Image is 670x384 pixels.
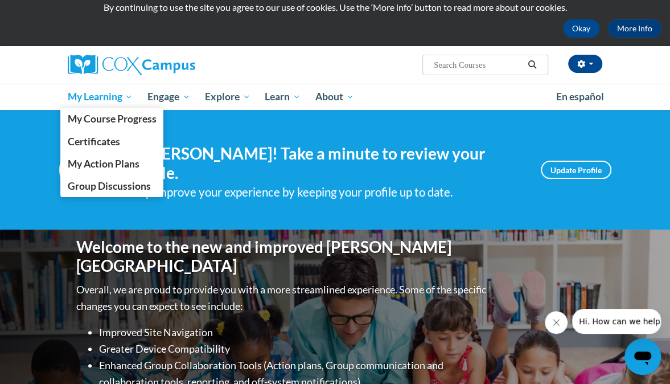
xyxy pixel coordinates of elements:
span: My Action Plans [67,158,139,170]
h1: Welcome to the new and improved [PERSON_NAME][GEOGRAPHIC_DATA] [76,238,489,276]
a: More Info [608,19,661,38]
a: My Learning [60,84,141,110]
span: En español [556,91,604,103]
button: Search [524,58,541,72]
h4: Hi [PERSON_NAME]! Take a minute to review your profile. [128,144,524,182]
p: By continuing to use the site you agree to our use of cookies. Use the ‘More info’ button to read... [9,1,661,14]
a: My Action Plans [60,153,164,175]
iframe: Close message [545,311,568,334]
span: Learn [265,90,301,104]
iframe: Button to launch messaging window [624,338,661,375]
a: Group Discussions [60,175,164,197]
a: Cox Campus [68,55,235,75]
a: Learn [257,84,308,110]
span: Explore [205,90,250,104]
p: Overall, we are proud to provide you with a more streamlined experience. Some of the specific cha... [76,281,489,314]
span: Group Discussions [67,180,150,192]
li: Improved Site Navigation [99,324,489,341]
div: Help improve your experience by keeping your profile up to date. [128,183,524,202]
button: Account Settings [568,55,602,73]
a: Update Profile [541,161,611,179]
input: Search Courses [433,58,524,72]
a: Engage [140,84,198,110]
span: Certificates [67,136,120,148]
span: My Learning [67,90,133,104]
a: About [308,84,361,110]
span: Hi. How can we help? [7,8,92,17]
span: Engage [147,90,190,104]
a: Certificates [60,130,164,153]
img: Cox Campus [68,55,195,75]
span: My Course Progress [67,113,156,125]
span: About [315,90,354,104]
div: Main menu [59,84,611,110]
button: Okay [563,19,599,38]
a: My Course Progress [60,108,164,130]
a: En español [549,85,611,109]
a: Explore [198,84,258,110]
iframe: Message from company [572,309,661,334]
img: Profile Image [59,144,110,195]
li: Greater Device Compatibility [99,341,489,357]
